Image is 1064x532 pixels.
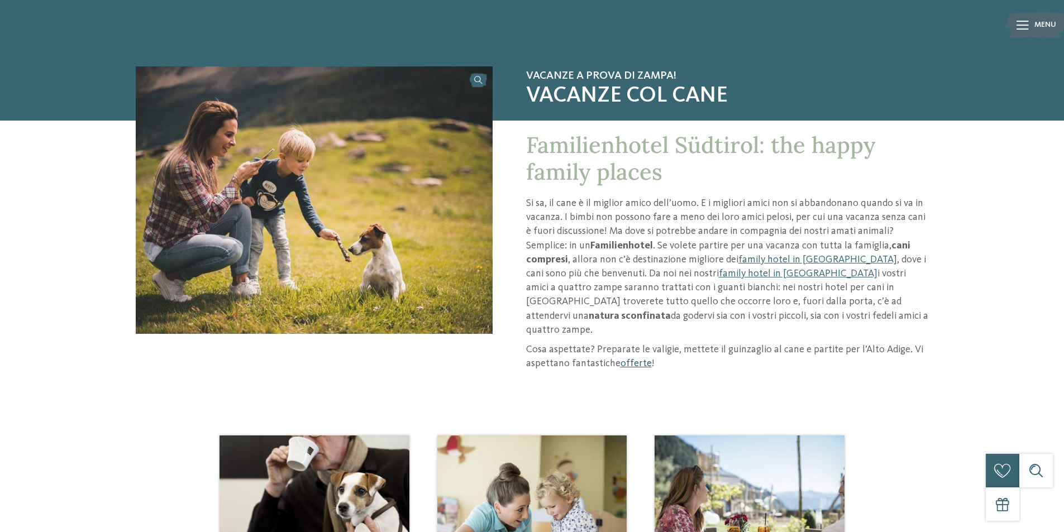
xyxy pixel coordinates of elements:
a: offerte [621,358,652,368]
img: Familienhotel: hotel per cani in Alto Adige [136,66,493,334]
a: family hotel in [GEOGRAPHIC_DATA] [738,255,897,265]
span: Familienhotel Südtirol: the happy family places [526,131,875,186]
span: Vacanze col cane [526,83,929,109]
strong: natura sconfinata [589,311,671,321]
a: family hotel in [GEOGRAPHIC_DATA] [719,269,877,279]
p: Cosa aspettate? Preparate le valigie, mettete il guinzaglio al cane e partite per l’Alto Adige. V... [526,343,929,371]
p: Si sa, il cane è il miglior amico dell’uomo. E i migliori amici non si abbandonano quando si va i... [526,196,929,337]
span: Vacanze a prova di zampa! [526,69,929,83]
strong: Familienhotel [590,241,653,251]
strong: cani compresi [526,241,910,265]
